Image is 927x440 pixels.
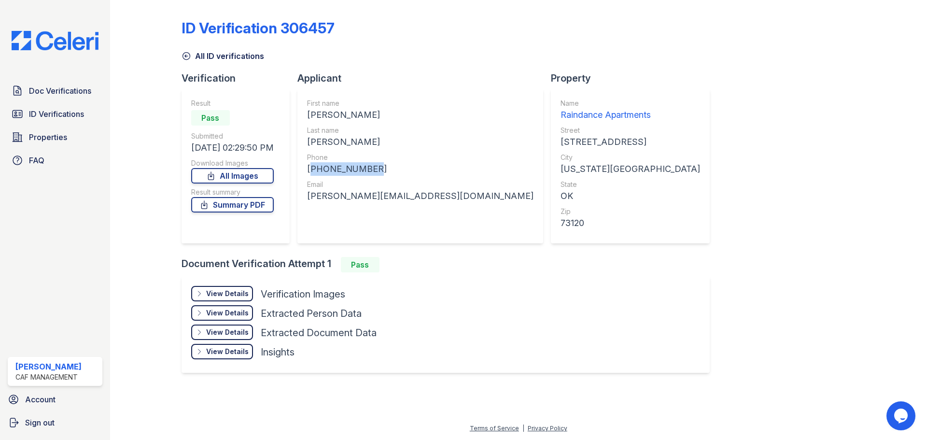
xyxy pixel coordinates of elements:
[206,327,249,337] div: View Details
[561,207,700,216] div: Zip
[561,189,700,203] div: OK
[182,50,264,62] a: All ID verifications
[261,326,377,340] div: Extracted Document Data
[522,425,524,432] div: |
[297,71,551,85] div: Applicant
[191,158,274,168] div: Download Images
[307,135,534,149] div: [PERSON_NAME]
[29,108,84,120] span: ID Verifications
[307,108,534,122] div: [PERSON_NAME]
[191,99,274,108] div: Result
[307,180,534,189] div: Email
[8,128,102,147] a: Properties
[206,289,249,298] div: View Details
[29,85,91,97] span: Doc Verifications
[191,141,274,155] div: [DATE] 02:29:50 PM
[8,104,102,124] a: ID Verifications
[25,394,56,405] span: Account
[191,110,230,126] div: Pass
[886,401,917,430] iframe: chat widget
[191,131,274,141] div: Submitted
[561,135,700,149] div: [STREET_ADDRESS]
[561,180,700,189] div: State
[25,417,55,428] span: Sign out
[4,31,106,50] img: CE_Logo_Blue-a8612792a0a2168367f1c8372b55b34899dd931a85d93a1a3d3e32e68fde9ad4.png
[561,153,700,162] div: City
[561,162,700,176] div: [US_STATE][GEOGRAPHIC_DATA]
[182,257,717,272] div: Document Verification Attempt 1
[307,99,534,108] div: First name
[307,153,534,162] div: Phone
[261,287,345,301] div: Verification Images
[551,71,717,85] div: Property
[4,390,106,409] a: Account
[4,413,106,432] a: Sign out
[528,425,567,432] a: Privacy Policy
[561,126,700,135] div: Street
[561,108,700,122] div: Raindance Apartments
[15,372,82,382] div: CAF Management
[8,151,102,170] a: FAQ
[261,307,362,320] div: Extracted Person Data
[15,361,82,372] div: [PERSON_NAME]
[561,99,700,122] a: Name Raindance Apartments
[307,189,534,203] div: [PERSON_NAME][EMAIL_ADDRESS][DOMAIN_NAME]
[182,71,297,85] div: Verification
[191,168,274,184] a: All Images
[561,216,700,230] div: 73120
[307,126,534,135] div: Last name
[206,308,249,318] div: View Details
[470,425,519,432] a: Terms of Service
[561,99,700,108] div: Name
[307,162,534,176] div: [PHONE_NUMBER]
[29,155,44,166] span: FAQ
[182,19,335,37] div: ID Verification 306457
[29,131,67,143] span: Properties
[341,257,379,272] div: Pass
[8,81,102,100] a: Doc Verifications
[261,345,295,359] div: Insights
[206,347,249,356] div: View Details
[191,187,274,197] div: Result summary
[191,197,274,213] a: Summary PDF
